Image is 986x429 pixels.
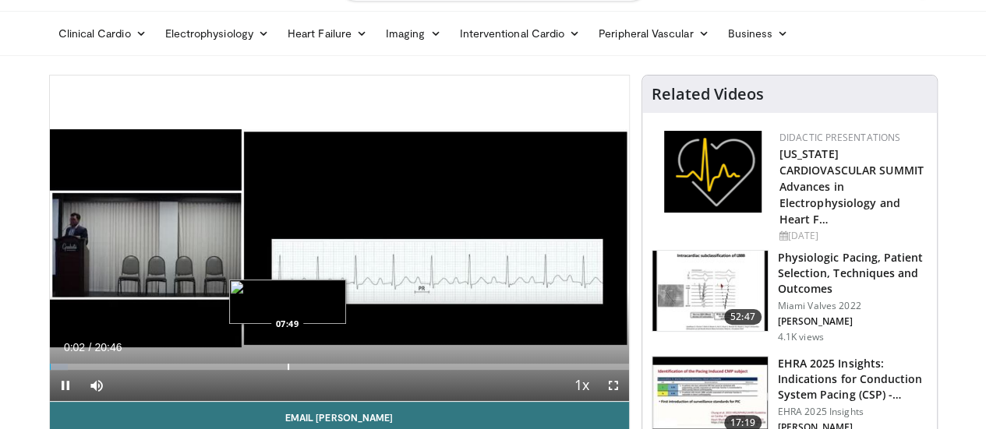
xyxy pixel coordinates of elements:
a: Interventional Cardio [451,18,590,49]
span: / [89,341,92,353]
span: 20:46 [94,341,122,353]
a: [US_STATE] CARDIOVASCULAR SUMMIT Advances in Electrophysiology and Heart F… [779,146,924,227]
h3: EHRA 2025 Insights: Indications for Conduction System Pacing (CSP) -… [778,356,928,403]
div: Didactic Presentations [779,131,924,145]
button: Pause [50,370,81,401]
p: EHRA 2025 Insights [778,406,928,418]
button: Mute [81,370,112,401]
span: 52:47 [724,309,762,325]
span: 0:02 [64,341,85,353]
button: Fullscreen [598,370,629,401]
h4: Related Videos [652,85,764,104]
p: [PERSON_NAME] [778,315,928,328]
a: Peripheral Vascular [589,18,718,49]
a: Imaging [376,18,451,49]
a: Business [718,18,797,49]
div: [DATE] [779,229,924,243]
a: 52:47 Physiologic Pacing, Patient Selection, Techniques and Outcomes Miami Valves 2022 [PERSON_NA... [652,250,928,343]
a: Heart Failure [278,18,376,49]
div: Progress Bar [50,364,629,370]
img: image.jpeg [229,280,346,324]
h3: Physiologic Pacing, Patient Selection, Techniques and Outcomes [778,250,928,297]
p: 4.1K views [778,331,824,343]
p: Miami Valves 2022 [778,300,928,312]
button: Playback Rate [567,370,598,401]
a: Clinical Cardio [49,18,156,49]
a: Electrophysiology [156,18,278,49]
img: afb51a12-79cb-48e6-a9ec-10161d1361b5.150x105_q85_crop-smart_upscale.jpg [652,251,768,332]
img: 1860aa7a-ba06-47e3-81a4-3dc728c2b4cf.png.150x105_q85_autocrop_double_scale_upscale_version-0.2.png [664,131,762,213]
video-js: Video Player [50,76,629,402]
